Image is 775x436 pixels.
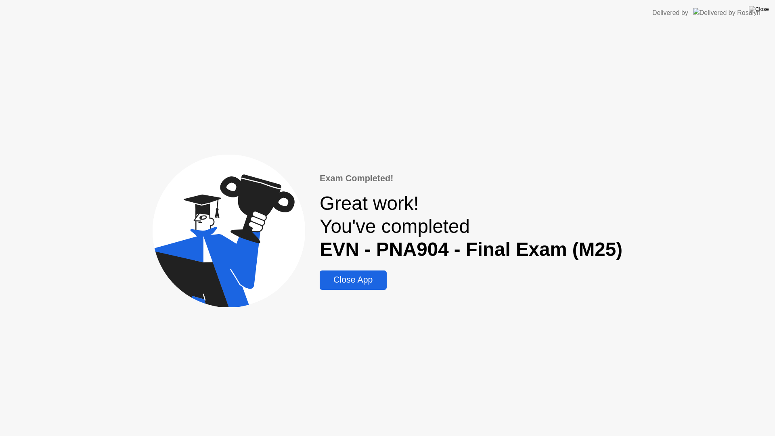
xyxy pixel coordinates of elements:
div: Close App [322,275,384,285]
b: EVN - PNA904 - Final Exam (M25) [320,239,622,260]
img: Delivered by Rosalyn [693,8,760,17]
button: Close App [320,270,386,290]
img: Close [749,6,769,13]
div: Exam Completed! [320,172,622,185]
div: Great work! You've completed [320,192,622,261]
div: Delivered by [652,8,688,18]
